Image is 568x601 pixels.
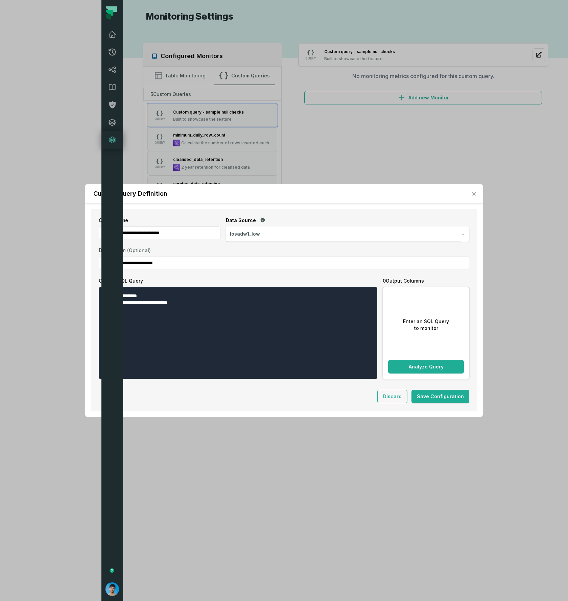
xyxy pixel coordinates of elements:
[109,568,115,574] div: Tooltip anchor
[226,217,256,224] span: Data Source
[101,61,123,78] a: Lineage
[403,318,449,332] p: Enter an SQL Query to monitor
[411,390,469,403] button: Save Configuration
[101,131,123,149] a: Settings
[101,78,123,96] a: Data Catalog
[99,247,469,254] label: Description
[99,278,377,284] label: Custom SQL Query
[127,247,151,253] span: (Optional)
[388,360,464,374] button: Analyze Query
[101,96,123,114] a: Policies
[101,114,123,131] a: Integrations
[226,226,469,242] button: losadw1_low
[93,190,167,198] h2: Custom Query Definition
[101,26,123,43] a: Dashboard
[230,231,260,237] span: losadw1_low
[101,577,123,601] button: avatar of Omri Ildis
[383,278,469,284] div: 0 Output Columns
[105,582,119,596] img: avatar of Omri Ildis
[377,390,407,403] button: Discard
[99,217,220,224] label: Query Name
[101,43,123,61] a: Merge Requests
